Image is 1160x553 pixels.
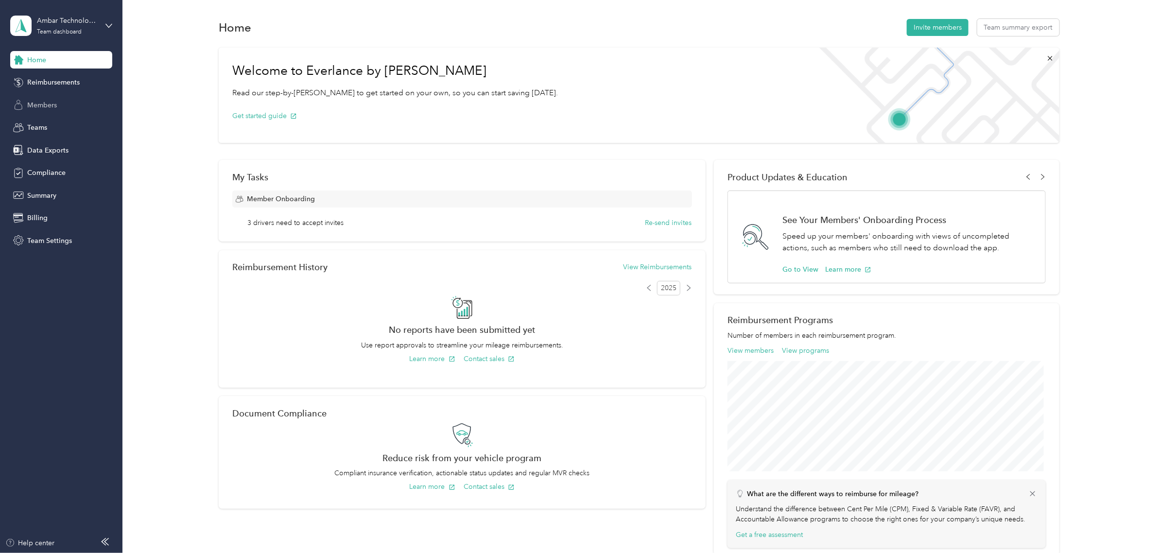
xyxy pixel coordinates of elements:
iframe: Everlance-gr Chat Button Frame [1106,499,1160,553]
h1: See Your Members' Onboarding Process [782,215,1035,225]
button: Get started guide [232,111,297,121]
span: Summary [27,190,56,201]
span: Billing [27,213,48,223]
h2: Reduce risk from your vehicle program [232,453,692,463]
div: Ambar Technologies LLC [37,16,98,26]
button: Team summary export [977,19,1059,36]
h2: Reimbursement Programs [727,315,1045,325]
p: Understand the difference between Cent Per Mile (CPM), Fixed & Variable Rate (FAVR), and Accounta... [736,504,1037,524]
span: Home [27,55,46,65]
span: Member Onboarding [247,194,315,204]
button: Go to View [782,264,818,275]
button: Learn more [825,264,871,275]
span: Team Settings [27,236,72,246]
p: Compliant insurance verification, actionable status updates and regular MVR checks [232,468,692,478]
h2: No reports have been submitted yet [232,325,692,335]
h1: Home [219,22,251,33]
img: Welcome to everlance [810,48,1059,143]
h2: Document Compliance [232,408,327,418]
span: Data Exports [27,145,69,156]
span: Compliance [27,168,66,178]
span: Members [27,100,57,110]
button: View members [727,346,774,356]
button: Invite members [907,19,969,36]
button: Help center [5,538,55,548]
button: Contact sales [464,354,515,364]
h1: Welcome to Everlance by [PERSON_NAME] [232,63,558,79]
h2: Reimbursement History [232,262,328,272]
div: Team dashboard [37,29,82,35]
p: Read our step-by-[PERSON_NAME] to get started on your own, so you can start saving [DATE]. [232,87,558,99]
div: My Tasks [232,172,692,182]
button: Get a free assessment [736,530,803,540]
button: Re-send invites [645,218,692,228]
span: Teams [27,122,47,133]
p: Speed up your members' onboarding with views of uncompleted actions, such as members who still ne... [782,230,1035,254]
button: Learn more [410,482,455,492]
p: Number of members in each reimbursement program. [727,330,1045,341]
span: 3 drivers need to accept invites [247,218,344,228]
span: Product Updates & Education [727,172,848,182]
button: View Reimbursements [623,262,692,272]
p: Use report approvals to streamline your mileage reimbursements. [232,340,692,350]
button: Contact sales [464,482,515,492]
span: Reimbursements [27,77,80,87]
button: Learn more [410,354,455,364]
span: 2025 [657,281,680,295]
button: View programs [782,346,830,356]
p: What are the different ways to reimburse for mileage? [747,489,919,499]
